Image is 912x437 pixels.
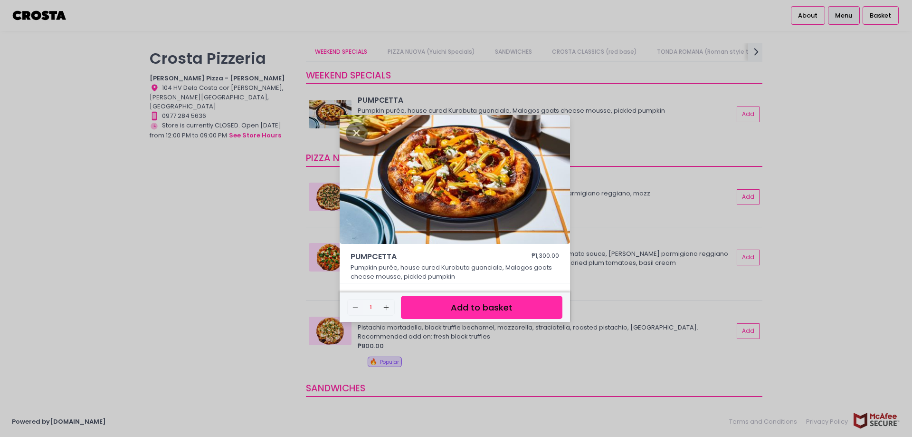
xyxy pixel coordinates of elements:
img: PUMPCETTA [340,115,570,244]
span: PUMPCETTA [351,251,507,262]
p: Pumpkin purée, house cured Kurobuta guanciale, Malagos goats cheese mousse, pickled pumpkin [351,263,560,282]
div: ₱1,300.00 [532,251,559,262]
button: Close [346,127,368,137]
button: Add to basket [401,296,562,319]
